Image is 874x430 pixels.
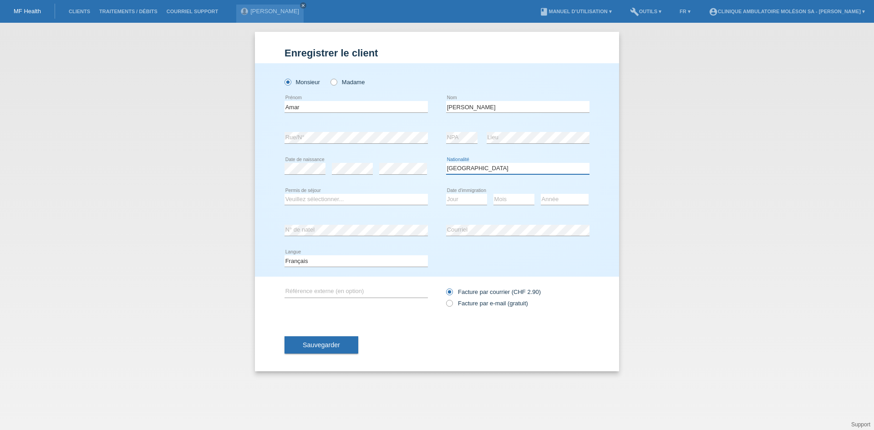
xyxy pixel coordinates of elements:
i: build [630,7,639,16]
a: Clients [64,9,95,14]
a: Traitements / débits [95,9,162,14]
a: buildOutils ▾ [625,9,666,14]
label: Facture par e-mail (gratuit) [446,300,528,307]
i: close [301,3,305,8]
a: bookManuel d’utilisation ▾ [535,9,616,14]
input: Monsieur [285,79,290,85]
a: account_circleClinique ambulatoire Moléson SA - [PERSON_NAME] ▾ [704,9,869,14]
a: [PERSON_NAME] [250,8,299,15]
i: book [539,7,549,16]
input: Madame [330,79,336,85]
label: Madame [330,79,365,86]
a: FR ▾ [675,9,695,14]
span: Sauvegarder [303,341,340,349]
button: Sauvegarder [285,336,358,354]
a: close [300,2,306,9]
label: Facture par courrier (CHF 2.90) [446,288,541,295]
i: account_circle [709,7,718,16]
a: Courriel Support [162,9,223,14]
a: Support [851,421,870,428]
h1: Enregistrer le client [285,47,589,59]
input: Facture par courrier (CHF 2.90) [446,288,452,300]
a: MF Health [14,8,41,15]
label: Monsieur [285,79,320,86]
input: Facture par e-mail (gratuit) [446,300,452,311]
